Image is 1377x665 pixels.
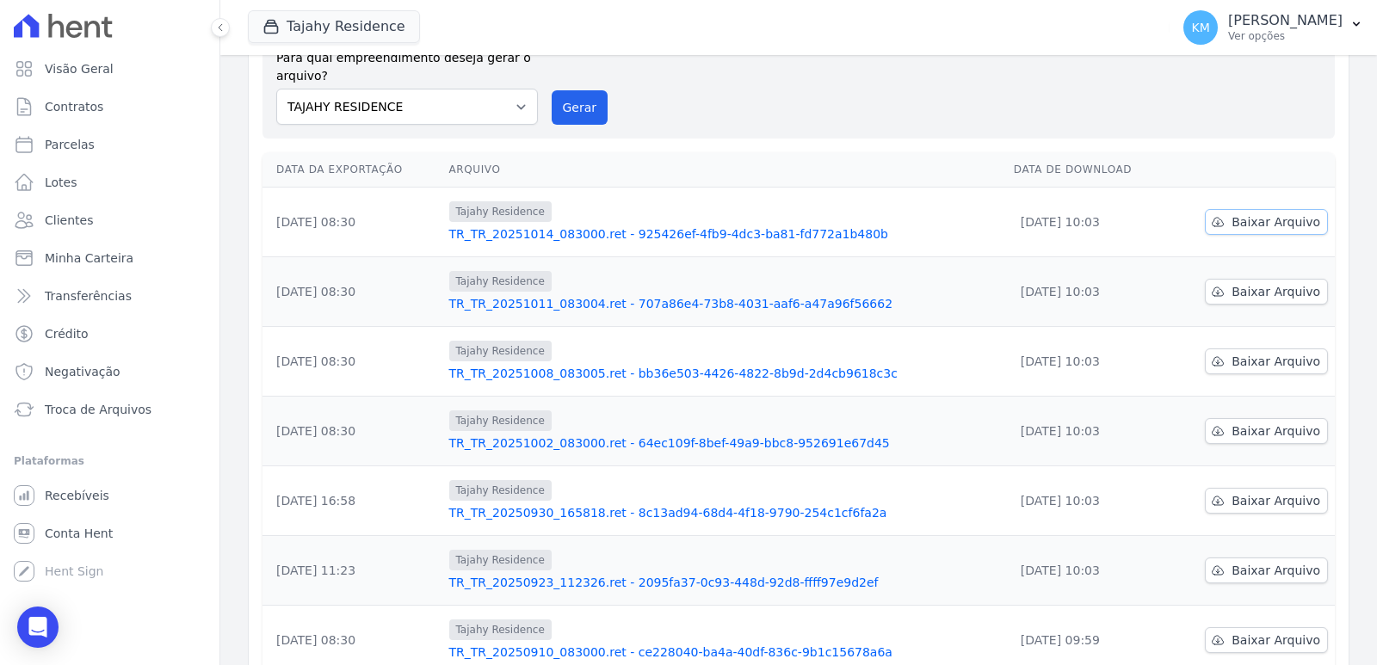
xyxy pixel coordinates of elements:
p: Ver opções [1228,29,1343,43]
a: Baixar Arquivo [1205,557,1328,583]
span: Baixar Arquivo [1232,353,1320,370]
a: Crédito [7,317,213,351]
td: [DATE] 10:03 [1007,397,1168,466]
a: Lotes [7,165,213,200]
span: Contratos [45,98,103,115]
div: Plataformas [14,451,206,471]
td: [DATE] 10:03 [1007,327,1168,397]
a: Baixar Arquivo [1205,279,1328,305]
td: [DATE] 08:30 [262,397,442,466]
span: Crédito [45,325,89,342]
a: TR_TR_20250910_083000.ret - ce228040-ba4a-40df-836c-9b1c15678a6a [449,643,1000,661]
span: Tajahy Residence [449,201,552,222]
td: [DATE] 10:03 [1007,188,1168,257]
th: Data de Download [1007,152,1168,188]
a: Minha Carteira [7,241,213,275]
span: Tajahy Residence [449,271,552,292]
span: Baixar Arquivo [1232,283,1320,300]
span: Tajahy Residence [449,480,552,501]
span: Negativação [45,363,120,380]
td: [DATE] 08:30 [262,327,442,397]
span: Lotes [45,174,77,191]
span: Baixar Arquivo [1232,422,1320,440]
a: TR_TR_20251008_083005.ret - bb36e503-4426-4822-8b9d-2d4cb9618c3c [449,365,1000,382]
a: Troca de Arquivos [7,392,213,427]
a: TR_TR_20251014_083000.ret - 925426ef-4fb9-4dc3-ba81-fd772a1b480b [449,225,1000,243]
a: Baixar Arquivo [1205,418,1328,444]
td: [DATE] 08:30 [262,188,442,257]
a: Visão Geral [7,52,213,86]
span: Tajahy Residence [449,410,552,431]
span: Tajahy Residence [449,619,552,640]
label: Para qual empreendimento deseja gerar o arquivo? [276,42,538,85]
a: Clientes [7,203,213,237]
th: Arquivo [442,152,1007,188]
a: Baixar Arquivo [1205,627,1328,653]
a: TR_TR_20250923_112326.ret - 2095fa37-0c93-448d-92d8-ffff97e9d2ef [449,574,1000,591]
span: Recebíveis [45,487,109,504]
span: Visão Geral [45,60,114,77]
button: Tajahy Residence [248,10,420,43]
a: Conta Hent [7,516,213,551]
span: Transferências [45,287,132,305]
span: Baixar Arquivo [1232,631,1320,649]
td: [DATE] 10:03 [1007,257,1168,327]
span: Baixar Arquivo [1232,562,1320,579]
a: Negativação [7,354,213,389]
div: Open Intercom Messenger [17,607,59,648]
span: Clientes [45,212,93,229]
button: Gerar [552,90,608,125]
td: [DATE] 08:30 [262,257,442,327]
span: Tajahy Residence [449,550,552,570]
a: Parcelas [7,127,213,162]
a: Baixar Arquivo [1205,348,1328,374]
span: Troca de Arquivos [45,401,151,418]
span: Conta Hent [45,525,113,542]
a: Transferências [7,279,213,313]
span: Minha Carteira [45,249,133,267]
p: [PERSON_NAME] [1228,12,1343,29]
a: TR_TR_20250930_165818.ret - 8c13ad94-68d4-4f18-9790-254c1cf6fa2a [449,504,1000,521]
button: KM [PERSON_NAME] Ver opções [1170,3,1377,52]
a: TR_TR_20251011_083004.ret - 707a86e4-73b8-4031-aaf6-a47a96f56662 [449,295,1000,312]
a: TR_TR_20251002_083000.ret - 64ec109f-8bef-49a9-bbc8-952691e67d45 [449,434,1000,452]
span: KM [1191,22,1209,34]
a: Baixar Arquivo [1205,488,1328,514]
span: Baixar Arquivo [1232,492,1320,509]
th: Data da Exportação [262,152,442,188]
td: [DATE] 16:58 [262,466,442,536]
span: Parcelas [45,136,95,153]
td: [DATE] 10:03 [1007,466,1168,536]
a: Recebíveis [7,478,213,513]
td: [DATE] 10:03 [1007,536,1168,606]
td: [DATE] 11:23 [262,536,442,606]
a: Baixar Arquivo [1205,209,1328,235]
a: Contratos [7,89,213,124]
span: Tajahy Residence [449,341,552,361]
span: Baixar Arquivo [1232,213,1320,231]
